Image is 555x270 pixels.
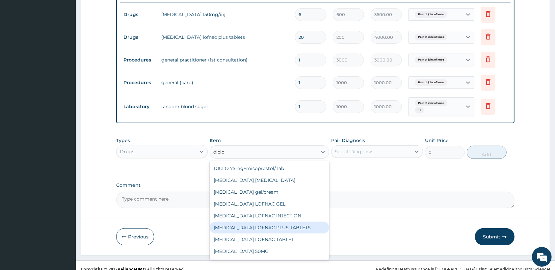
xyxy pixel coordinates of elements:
span: We're online! [38,83,91,149]
div: Diclofenac/Suppository [210,257,329,269]
td: general practitioner (1st consultation) [158,53,292,66]
label: Comment [116,183,515,188]
td: Procedures [120,77,158,89]
div: [MEDICAL_DATA] LOFNAC TABLET [210,233,329,245]
div: Drugs [120,148,134,155]
td: [MEDICAL_DATA] lofnac plus tablets [158,31,292,44]
td: Laboratory [120,101,158,113]
td: [MEDICAL_DATA] 150mg/inj [158,8,292,21]
label: Item [210,137,221,144]
div: [MEDICAL_DATA] 50MG [210,245,329,257]
label: Pair Diagnosis [331,137,365,144]
button: Previous [116,228,154,245]
td: general (card) [158,76,292,89]
div: [MEDICAL_DATA] LOFNAC PLUS TABLETS [210,222,329,233]
td: Drugs [120,9,158,21]
span: Pain of joint of knee [415,34,447,40]
div: [MEDICAL_DATA] LOFNAC INJECTION [210,210,329,222]
span: + 1 [415,107,424,113]
div: Minimize live chat window [108,3,124,19]
button: Add [467,146,507,159]
img: d_794563401_company_1708531726252_794563401 [12,33,27,49]
span: Pain of joint of knee [415,57,447,63]
label: Unit Price [425,137,449,144]
div: DICLO 75mg+misoprostol/Tab [210,162,329,174]
textarea: Type your message and hit 'Enter' [3,180,125,203]
td: random blood sugar [158,100,292,113]
div: [MEDICAL_DATA] [MEDICAL_DATA] [210,174,329,186]
td: Procedures [120,54,158,66]
span: Pain of joint of knee [415,11,447,18]
div: Select Diagnosis [335,148,373,155]
div: [MEDICAL_DATA] gel/cream [210,186,329,198]
td: Drugs [120,31,158,43]
label: Types [116,138,130,143]
span: Pain of joint of knee [415,79,447,86]
button: Submit [475,228,515,245]
div: Chat with us now [34,37,111,45]
span: Pain of joint of knee [415,100,447,107]
div: [MEDICAL_DATA] LOFNAC GEL [210,198,329,210]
